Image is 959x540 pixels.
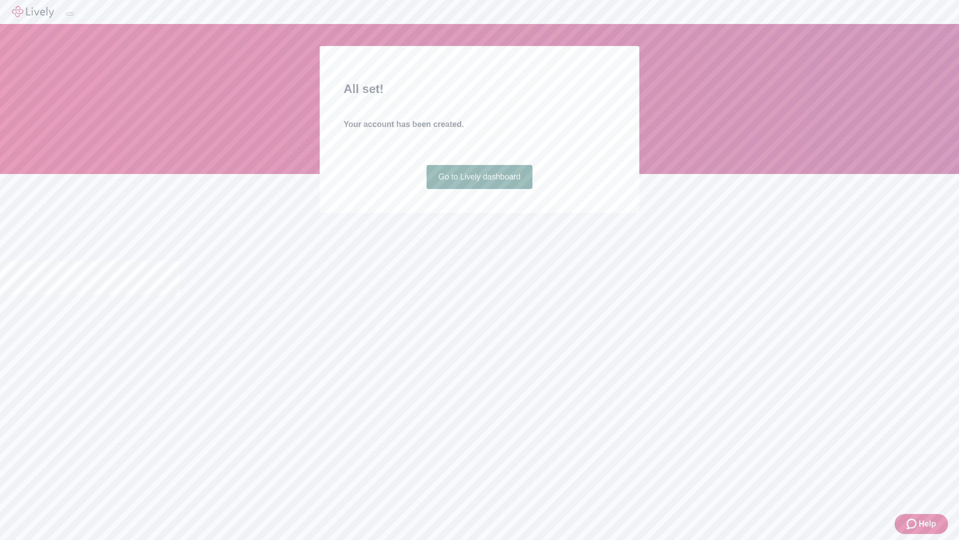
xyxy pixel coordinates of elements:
[907,518,919,530] svg: Zendesk support icon
[344,80,615,98] h2: All set!
[66,12,74,15] button: Log out
[344,118,615,130] h4: Your account has been created.
[12,6,54,18] img: Lively
[919,518,936,530] span: Help
[895,514,948,534] button: Zendesk support iconHelp
[427,165,533,189] a: Go to Lively dashboard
